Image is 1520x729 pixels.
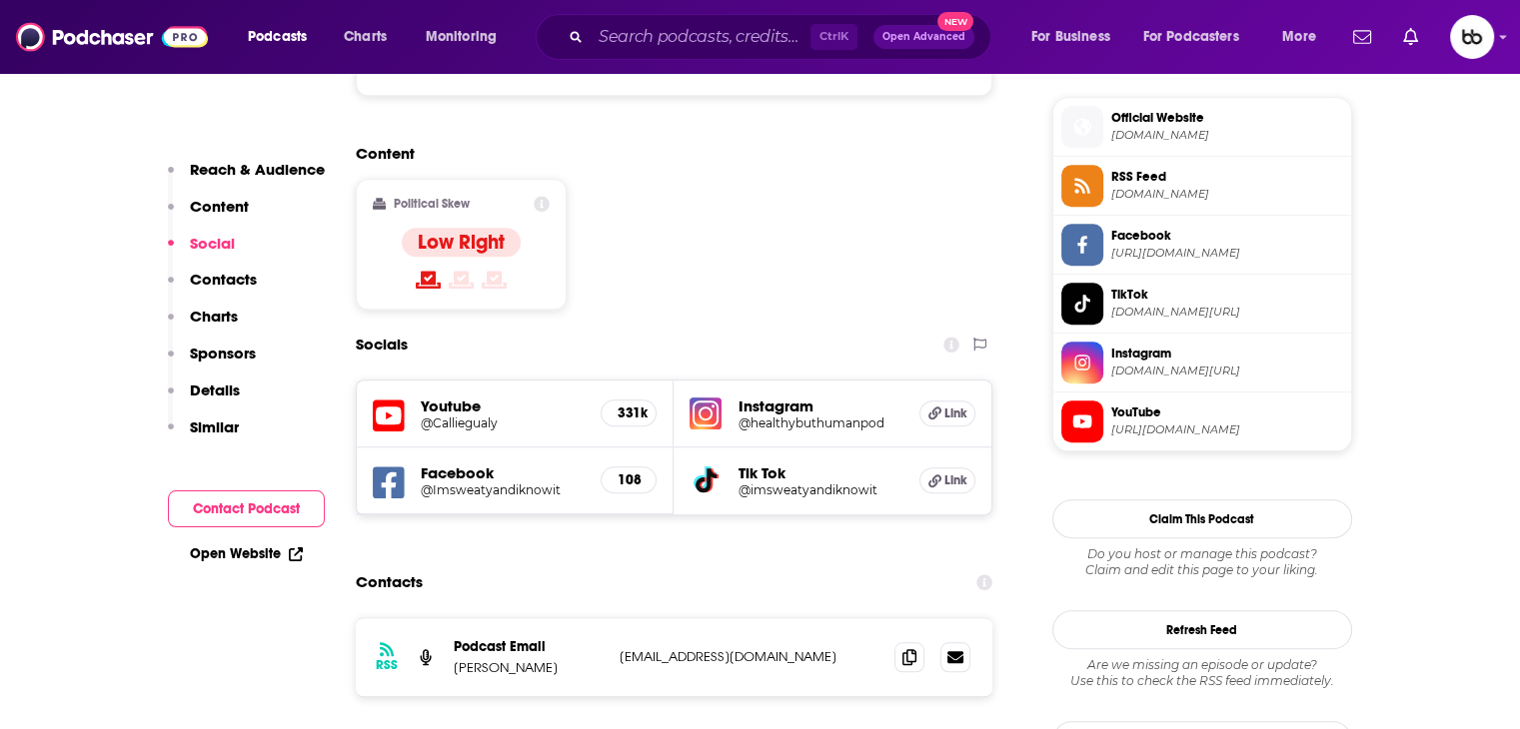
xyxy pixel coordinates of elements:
[1395,20,1426,54] a: Show notifications dropdown
[454,638,604,655] p: Podcast Email
[1061,165,1343,207] a: RSS Feed[DOMAIN_NAME]
[1111,364,1343,378] span: instagram.com/healthybuthumanpod
[882,32,965,42] span: Open Advanced
[555,14,1010,60] div: Search podcasts, credits, & more...
[234,21,333,53] button: open menu
[1111,403,1343,421] span: YouTube
[356,144,977,163] h2: Content
[1017,21,1135,53] button: open menu
[426,23,497,51] span: Monitoring
[168,307,238,344] button: Charts
[421,463,586,482] h5: Facebook
[1450,15,1494,59] span: Logged in as aj15670
[1268,21,1341,53] button: open menu
[1111,187,1343,202] span: anchor.fm
[421,396,586,415] h5: Youtube
[1111,286,1343,304] span: TikTok
[1052,610,1352,649] button: Refresh Feed
[1052,657,1352,689] div: Are we missing an episode or update? Use this to check the RSS feed immediately.
[1111,246,1343,261] span: https://www.facebook.com/Imsweatyandiknowit
[1111,128,1343,143] span: redcircle.com
[1111,227,1343,245] span: Facebook
[738,463,903,482] h5: Tik Tok
[1345,20,1379,54] a: Show notifications dropdown
[190,160,325,179] p: Reach & Audience
[937,12,973,31] span: New
[738,482,903,497] a: @imsweatyandiknowit
[331,21,399,53] a: Charts
[944,472,967,488] span: Link
[1061,400,1343,442] a: YouTube[URL][DOMAIN_NAME]
[168,234,235,271] button: Social
[1450,15,1494,59] img: User Profile
[919,400,975,426] a: Link
[738,396,903,415] h5: Instagram
[1061,283,1343,325] a: TikTok[DOMAIN_NAME][URL]
[168,197,249,234] button: Content
[454,659,604,676] p: [PERSON_NAME]
[190,344,256,363] p: Sponsors
[168,490,325,527] button: Contact Podcast
[168,160,325,197] button: Reach & Audience
[1111,168,1343,186] span: RSS Feed
[168,344,256,380] button: Sponsors
[168,270,257,307] button: Contacts
[16,18,208,56] img: Podchaser - Follow, Share and Rate Podcasts
[376,657,398,673] h3: RSS
[190,380,240,399] p: Details
[1130,21,1268,53] button: open menu
[1282,23,1316,51] span: More
[1111,422,1343,437] span: https://www.youtube.com/@Calliegualy
[620,648,879,665] p: [EMAIL_ADDRESS][DOMAIN_NAME]
[1061,342,1343,383] a: Instagram[DOMAIN_NAME][URL]
[190,270,257,289] p: Contacts
[190,197,249,216] p: Content
[618,404,640,421] h5: 331k
[1143,23,1239,51] span: For Podcasters
[919,467,975,493] a: Link
[1111,305,1343,320] span: tiktok.com/@imsweatyandiknowit
[1111,109,1343,127] span: Official Website
[421,482,586,497] a: @Imsweatyandiknowit
[356,563,423,601] h2: Contacts
[618,471,640,488] h5: 108
[168,417,239,454] button: Similar
[738,415,903,430] a: @healthybuthumanpod
[1052,546,1352,562] span: Do you host or manage this podcast?
[591,21,810,53] input: Search podcasts, credits, & more...
[421,415,586,430] a: @Calliegualy
[190,417,239,436] p: Similar
[873,25,974,49] button: Open AdvancedNew
[1111,345,1343,363] span: Instagram
[248,23,307,51] span: Podcasts
[1031,23,1110,51] span: For Business
[1061,224,1343,266] a: Facebook[URL][DOMAIN_NAME]
[190,234,235,253] p: Social
[1052,546,1352,578] div: Claim and edit this page to your liking.
[344,23,387,51] span: Charts
[356,326,408,364] h2: Socials
[810,24,857,50] span: Ctrl K
[418,230,505,255] h4: Low Right
[944,405,967,421] span: Link
[1052,499,1352,538] button: Claim This Podcast
[190,307,238,326] p: Charts
[1450,15,1494,59] button: Show profile menu
[394,197,470,211] h2: Political Skew
[1061,106,1343,148] a: Official Website[DOMAIN_NAME]
[190,545,303,562] a: Open Website
[412,21,523,53] button: open menu
[690,397,722,429] img: iconImage
[168,380,240,417] button: Details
